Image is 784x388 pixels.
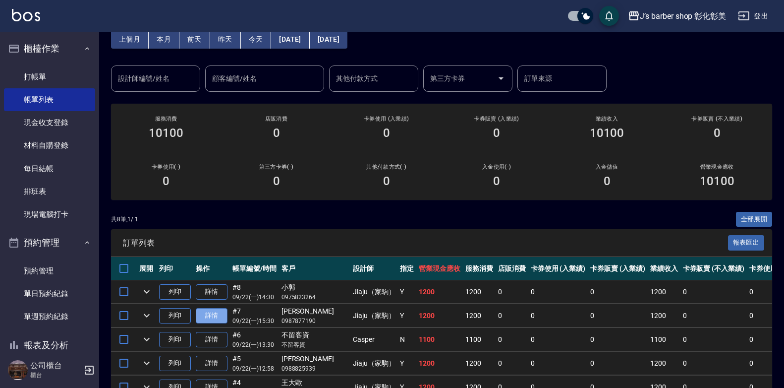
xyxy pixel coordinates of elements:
a: 詳情 [196,332,227,347]
td: 0 [496,352,528,375]
button: [DATE] [310,30,347,49]
img: Logo [12,9,40,21]
h2: 卡券販賣 (不入業績) [674,116,760,122]
div: 不留客資 [281,330,348,340]
td: 1200 [416,352,463,375]
button: 預約管理 [4,230,95,256]
th: 操作 [193,257,230,280]
th: 卡券販賣 (入業績) [588,257,648,280]
td: 0 [528,280,588,304]
td: 0 [496,280,528,304]
button: 列印 [159,284,191,300]
td: Y [397,352,416,375]
div: 小郭 [281,282,348,293]
td: #5 [230,352,279,375]
td: 0 [528,304,588,327]
h2: 營業現金應收 [674,164,760,170]
button: 列印 [159,356,191,371]
button: expand row [139,308,154,323]
h3: 0 [383,174,390,188]
a: 現金收支登錄 [4,111,95,134]
button: expand row [139,356,154,371]
h3: 0 [714,126,721,140]
h3: 0 [383,126,390,140]
th: 卡券使用 (入業績) [528,257,588,280]
h2: 卡券使用 (入業績) [343,116,430,122]
button: 櫃檯作業 [4,36,95,62]
p: 09/22 (一) 15:30 [232,317,277,325]
div: 王大歐 [281,378,348,388]
h3: 0 [604,174,611,188]
th: 服務消費 [463,257,496,280]
button: Open [493,70,509,86]
th: 客戶 [279,257,350,280]
h3: 10100 [149,126,183,140]
div: [PERSON_NAME] [281,354,348,364]
a: 材料自購登錄 [4,134,95,157]
button: 昨天 [210,30,241,49]
h2: 其他付款方式(-) [343,164,430,170]
td: #8 [230,280,279,304]
td: Y [397,280,416,304]
button: 報表匯出 [728,235,765,251]
td: #7 [230,304,279,327]
h2: 入金使用(-) [453,164,540,170]
td: N [397,328,416,351]
button: save [599,6,619,26]
td: 1200 [648,304,680,327]
a: 單週預約紀錄 [4,305,95,328]
a: 現場電腦打卡 [4,203,95,226]
td: Jiaju（家駒） [350,352,398,375]
h2: 業績收入 [563,116,650,122]
td: 1200 [463,280,496,304]
h2: 卡券販賣 (入業績) [453,116,540,122]
h3: 10100 [700,174,734,188]
td: 1200 [648,280,680,304]
h5: 公司櫃台 [30,361,81,371]
a: 排班表 [4,180,95,203]
td: #6 [230,328,279,351]
p: 共 8 筆, 1 / 1 [111,215,138,224]
span: 訂單列表 [123,238,728,248]
td: Casper [350,328,398,351]
td: 1200 [416,304,463,327]
a: 預約管理 [4,259,95,282]
p: 09/22 (一) 13:30 [232,340,277,349]
a: 帳單列表 [4,88,95,111]
th: 業績收入 [648,257,680,280]
td: 0 [680,304,747,327]
td: 1100 [463,328,496,351]
p: 櫃台 [30,371,81,380]
td: 0 [680,352,747,375]
h3: 0 [273,126,280,140]
td: 1100 [416,328,463,351]
th: 展開 [137,257,157,280]
button: 上個月 [111,30,149,49]
p: 0988825939 [281,364,348,373]
td: 1200 [463,304,496,327]
td: 0 [588,328,648,351]
td: 0 [588,304,648,327]
th: 設計師 [350,257,398,280]
td: 0 [588,352,648,375]
td: 1100 [648,328,680,351]
td: 0 [528,352,588,375]
h3: 0 [493,174,500,188]
h3: 0 [163,174,169,188]
div: J’s barber shop 彰化彰美 [640,10,726,22]
h2: 第三方卡券(-) [233,164,319,170]
td: 0 [496,328,528,351]
td: Jiaju（家駒） [350,304,398,327]
a: 詳情 [196,284,227,300]
td: 0 [588,280,648,304]
a: 單日預約紀錄 [4,282,95,305]
button: 本月 [149,30,179,49]
th: 帳單編號/時間 [230,257,279,280]
h3: 0 [273,174,280,188]
div: [PERSON_NAME] [281,306,348,317]
p: 09/22 (一) 14:30 [232,293,277,302]
a: 每日結帳 [4,157,95,180]
td: 0 [680,328,747,351]
button: 報表及分析 [4,332,95,358]
p: 不留客資 [281,340,348,349]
